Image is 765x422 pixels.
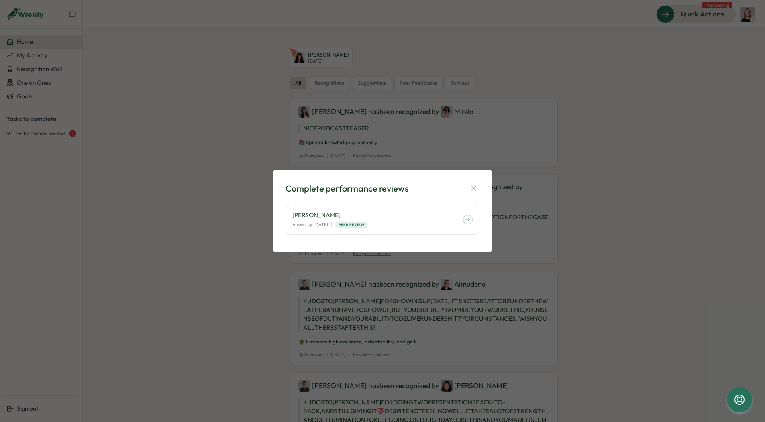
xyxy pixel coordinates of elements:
[339,222,365,228] span: Peer Review
[292,211,463,220] p: [PERSON_NAME]
[286,183,408,195] div: Complete performance reviews
[292,221,328,228] p: Answer by: [DATE]
[331,221,332,228] p: |
[286,204,479,235] a: [PERSON_NAME] Answerby:[DATE]|Peer Review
